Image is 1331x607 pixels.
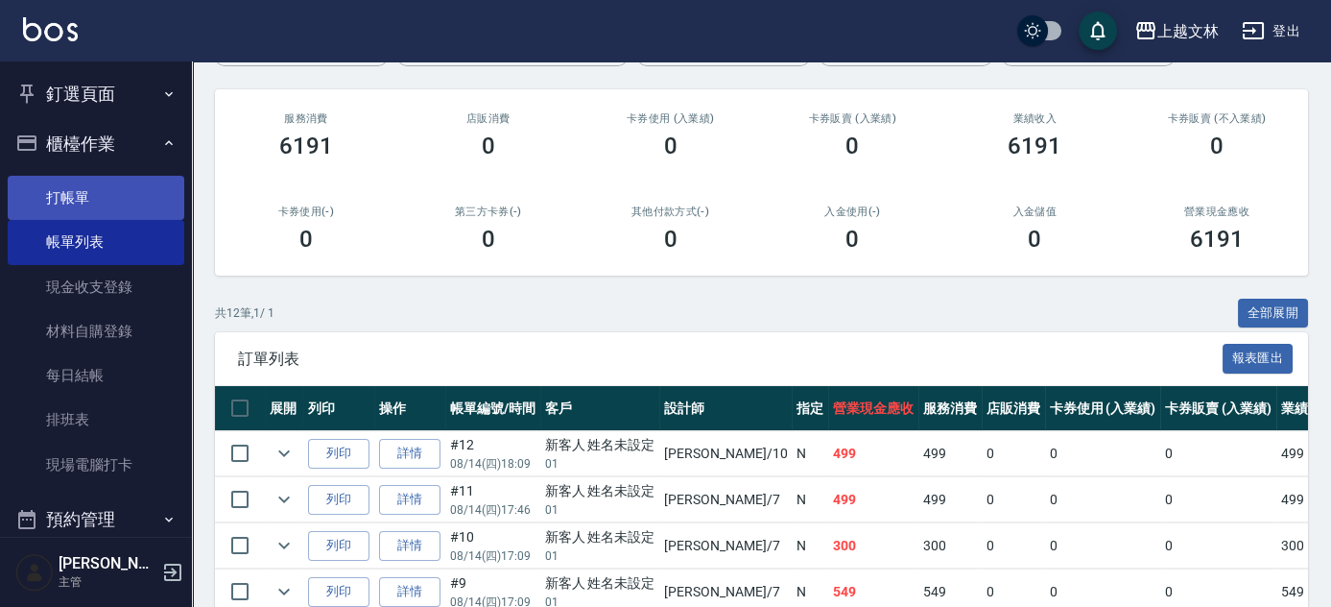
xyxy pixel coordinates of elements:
[1190,226,1244,253] h3: 6191
[982,477,1045,522] td: 0
[982,386,1045,431] th: 店販消費
[828,386,918,431] th: 營業現金應收
[8,265,184,309] a: 現金收支登錄
[299,226,313,253] h3: 0
[270,577,298,606] button: expand row
[15,553,54,592] img: Person
[982,431,1045,476] td: 0
[8,353,184,398] a: 每日結帳
[308,485,369,515] button: 列印
[659,386,792,431] th: 設計師
[445,431,540,476] td: #12
[1008,133,1061,159] h3: 6191
[545,547,655,565] p: 01
[450,501,535,519] p: 08/14 (四) 17:46
[845,226,859,253] h3: 0
[8,69,184,119] button: 釘選頁面
[420,112,557,125] h2: 店販消費
[238,206,374,218] h2: 卡券使用(-)
[374,386,445,431] th: 操作
[1234,13,1308,49] button: 登出
[8,119,184,169] button: 櫃檯作業
[1045,523,1161,569] td: 0
[1045,386,1161,431] th: 卡券使用 (入業績)
[379,577,440,607] a: 詳情
[828,431,918,476] td: 499
[982,523,1045,569] td: 0
[308,531,369,561] button: 列印
[420,206,557,218] h2: 第三方卡券(-)
[845,133,859,159] h3: 0
[1127,12,1226,51] button: 上越文林
[308,577,369,607] button: 列印
[1045,431,1161,476] td: 0
[215,304,274,322] p: 共 12 筆, 1 / 1
[1160,431,1276,476] td: 0
[545,573,655,594] div: 新客人 姓名未設定
[238,112,374,125] h3: 服務消費
[545,455,655,473] p: 01
[8,176,184,220] a: 打帳單
[1157,19,1219,43] div: 上越文林
[792,431,828,476] td: N
[659,431,792,476] td: [PERSON_NAME] /10
[482,226,495,253] h3: 0
[270,485,298,514] button: expand row
[8,398,184,442] a: 排班表
[792,386,828,431] th: 指定
[545,527,655,547] div: 新客人 姓名未設定
[792,523,828,569] td: N
[279,133,333,159] h3: 6191
[23,17,78,41] img: Logo
[784,206,920,218] h2: 入金使用(-)
[270,531,298,560] button: expand row
[445,477,540,522] td: #11
[59,573,156,591] p: 主管
[966,206,1103,218] h2: 入金儲值
[1079,12,1117,50] button: save
[445,386,540,431] th: 帳單編號/時間
[1160,477,1276,522] td: 0
[603,112,739,125] h2: 卡券使用 (入業績)
[8,309,184,353] a: 材料自購登錄
[966,112,1103,125] h2: 業績收入
[8,220,184,264] a: 帳單列表
[450,547,535,565] p: 08/14 (四) 17:09
[8,495,184,545] button: 預約管理
[59,554,156,573] h5: [PERSON_NAME]
[659,477,792,522] td: [PERSON_NAME] /7
[1045,477,1161,522] td: 0
[308,439,369,469] button: 列印
[828,523,918,569] td: 300
[1149,112,1285,125] h2: 卡券販賣 (不入業績)
[1223,349,1294,367] a: 報表匯出
[792,477,828,522] td: N
[918,477,982,522] td: 499
[379,439,440,469] a: 詳情
[540,386,660,431] th: 客戶
[270,439,298,468] button: expand row
[784,112,920,125] h2: 卡券販賣 (入業績)
[379,531,440,561] a: 詳情
[238,350,1223,369] span: 訂單列表
[445,523,540,569] td: #10
[1149,206,1285,218] h2: 營業現金應收
[265,386,303,431] th: 展開
[1160,386,1276,431] th: 卡券販賣 (入業績)
[450,455,535,473] p: 08/14 (四) 18:09
[303,386,374,431] th: 列印
[1238,299,1309,328] button: 全部展開
[918,431,982,476] td: 499
[8,443,184,487] a: 現場電腦打卡
[545,481,655,501] div: 新客人 姓名未設定
[918,523,982,569] td: 300
[918,386,982,431] th: 服務消費
[482,133,495,159] h3: 0
[545,501,655,519] p: 01
[1223,344,1294,374] button: 報表匯出
[664,226,677,253] h3: 0
[603,206,739,218] h2: 其他付款方式(-)
[545,435,655,455] div: 新客人 姓名未設定
[379,485,440,515] a: 詳情
[659,523,792,569] td: [PERSON_NAME] /7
